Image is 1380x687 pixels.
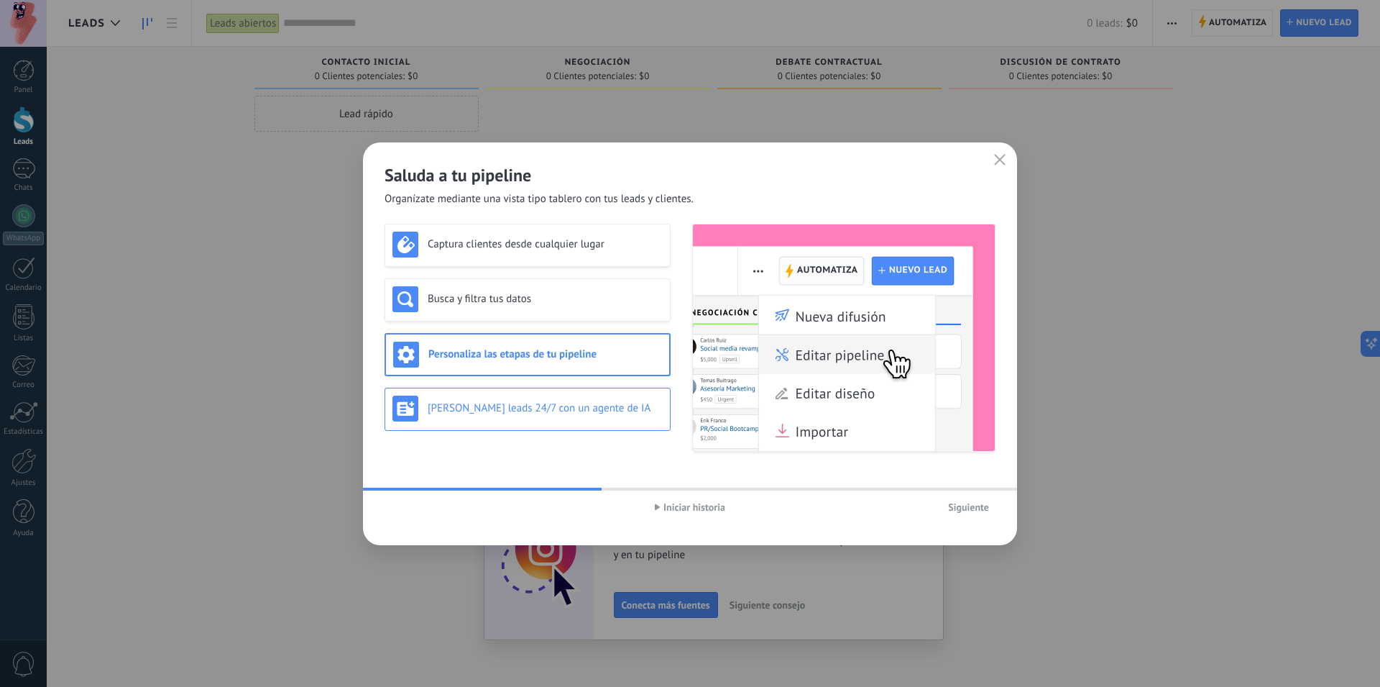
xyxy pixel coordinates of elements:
h3: [PERSON_NAME] leads 24/7 con un agente de IA [428,401,663,415]
button: Siguiente [942,496,995,518]
span: Organízate mediante una vista tipo tablero con tus leads y clientes. [385,192,694,206]
h2: Saluda a tu pipeline [385,164,995,186]
button: Iniciar historia [648,496,732,518]
h3: Personaliza las etapas de tu pipeline [428,347,662,361]
span: Iniciar historia [663,502,725,512]
span: Siguiente [948,502,989,512]
h3: Captura clientes desde cualquier lugar [428,237,663,251]
h3: Busca y filtra tus datos [428,292,663,306]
